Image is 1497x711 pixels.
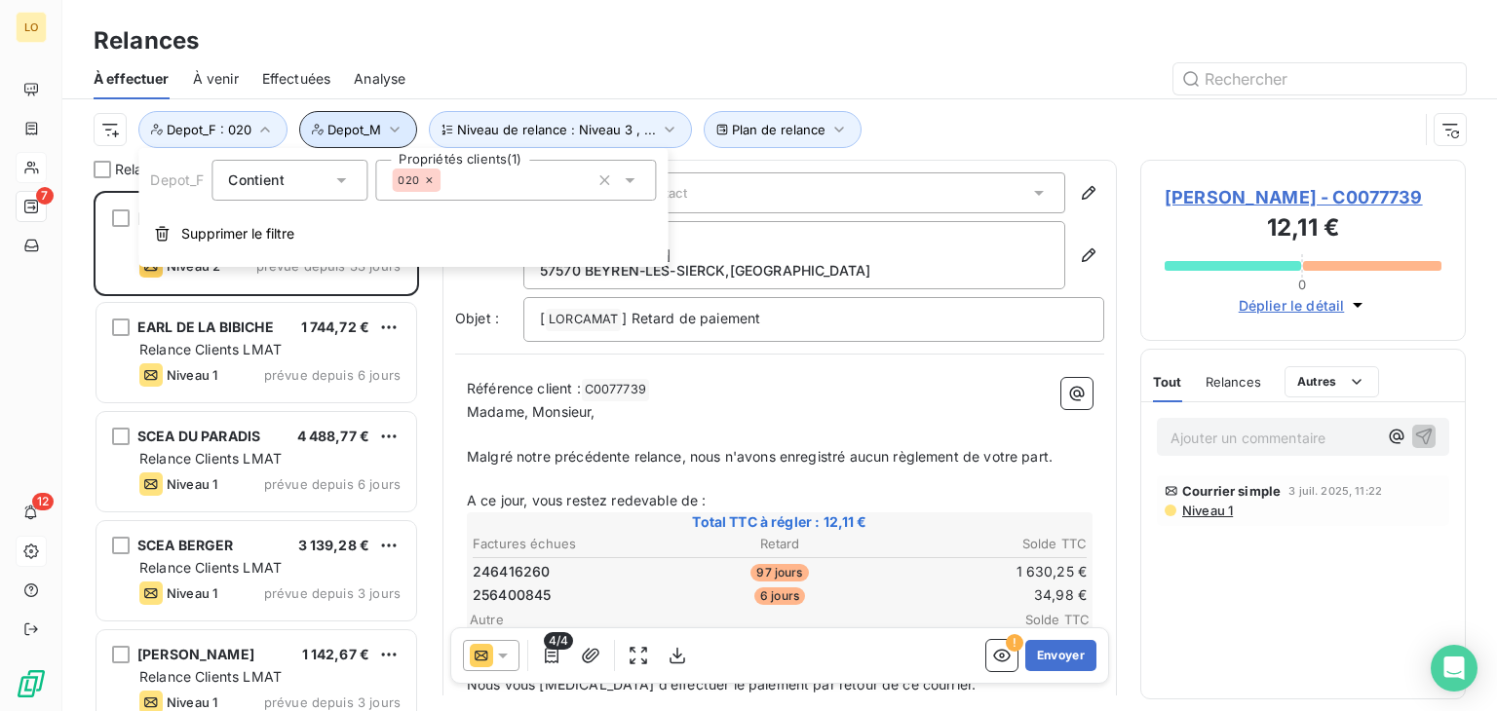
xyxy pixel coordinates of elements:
[622,310,760,326] span: ] Retard de paiement
[16,191,46,222] a: 7
[884,534,1088,554] th: Solde TTC
[429,111,692,148] button: Niveau de relance : Niveau 3 , ...
[467,403,595,420] span: Madame, Monsieur,
[540,247,1049,263] p: [STREET_ADDRESS]
[540,263,1049,279] p: 57570 BEYREN-LES-SIERCK , [GEOGRAPHIC_DATA]
[732,122,825,137] span: Plan de relance
[441,171,456,189] input: Propriétés clients
[137,318,274,335] span: EARL DE LA BIBICHE
[137,646,254,662] span: [PERSON_NAME]
[167,122,251,137] span: Depot_F : 020
[94,69,170,89] span: À effectuer
[94,23,199,58] h3: Relances
[884,561,1088,582] td: 1 630,25 €
[228,171,284,188] span: Contient
[139,668,282,685] span: Relance Clients LMAT
[1431,645,1478,692] div: Open Intercom Messenger
[167,367,217,383] span: Niveau 1
[137,209,254,226] span: [PERSON_NAME]
[150,171,204,188] span: Depot_F
[1239,295,1345,316] span: Déplier le détail
[1025,640,1096,671] button: Envoyer
[264,476,401,492] span: prévue depuis 6 jours
[467,448,1053,465] span: Malgré notre précédente relance, nous n'avons enregistré aucun règlement de votre part.
[16,668,47,699] img: Logo LeanPay
[1182,483,1281,499] span: Courrier simple
[181,224,294,243] span: Supprimer le filtre
[298,537,370,553] span: 3 139,28 €
[16,12,47,43] div: LO
[754,587,805,605] span: 6 jours
[470,512,1090,532] span: Total TTC à régler : 12,11 €
[1298,277,1306,292] span: 0
[139,450,282,467] span: Relance Clients LMAT
[973,612,1090,627] span: Solde TTC
[1180,503,1233,518] span: Niveau 1
[137,428,260,444] span: SCEA DU PARADIS
[264,367,401,383] span: prévue depuis 6 jours
[677,534,881,554] th: Retard
[167,585,217,601] span: Niveau 1
[167,476,217,492] span: Niveau 1
[167,694,217,710] span: Niveau 1
[1153,374,1182,390] span: Tout
[544,632,573,650] span: 4/4
[94,191,419,711] div: grid
[193,69,239,89] span: À venir
[137,537,234,553] span: SCEA BERGER
[301,318,370,335] span: 1 744,72 €
[540,232,1049,247] p: [PERSON_NAME]
[470,612,973,627] span: Autre
[582,379,649,401] span: C0077739
[1165,184,1441,210] span: [PERSON_NAME] - C0077739
[302,646,370,662] span: 1 142,67 €
[354,69,405,89] span: Analyse
[264,585,401,601] span: prévue depuis 3 jours
[327,122,381,137] span: Depot_M
[457,122,656,137] span: Niveau de relance : Niveau 3 , ...
[398,174,418,186] span: 020
[546,309,621,331] span: LORCAMAT
[473,562,550,581] span: 246416260
[467,676,976,692] span: Nous vous [MEDICAL_DATA] d’effectuer le paiement par retour de ce courrier.
[299,111,417,148] button: Depot_M
[1173,63,1466,94] input: Rechercher
[138,212,668,255] button: Supprimer le filtre
[36,187,54,205] span: 7
[467,380,581,396] span: Référence client :
[455,310,499,326] span: Objet :
[262,69,331,89] span: Effectuées
[1285,366,1379,397] button: Autres
[139,559,282,576] span: Relance Clients LMAT
[32,493,54,510] span: 12
[704,111,862,148] button: Plan de relance
[1165,210,1441,249] h3: 12,11 €
[115,160,173,179] span: Relances
[139,341,282,357] span: Relance Clients LMAT
[1233,294,1374,317] button: Déplier le détail
[297,428,370,444] span: 4 488,77 €
[467,492,707,508] span: A ce jour, vous restez redevable de :
[750,564,808,581] span: 97 jours
[540,310,545,326] span: [
[264,694,401,710] span: prévue depuis 3 jours
[884,584,1088,606] td: 34,98 €
[138,111,288,148] button: Depot_F : 020
[472,534,675,554] th: Factures échues
[473,585,551,605] span: 256400845
[1288,485,1382,497] span: 3 juil. 2025, 11:22
[1206,374,1261,390] span: Relances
